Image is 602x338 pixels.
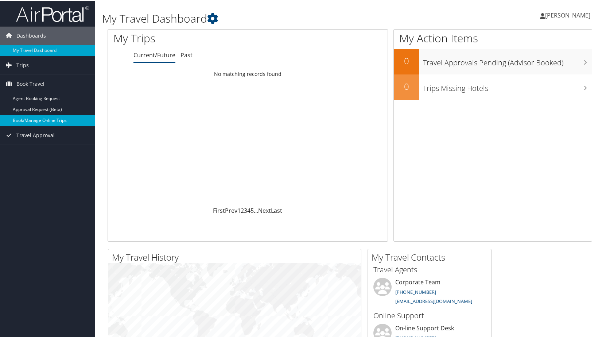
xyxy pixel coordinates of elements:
img: airportal-logo.png [16,5,89,22]
span: Trips [16,55,29,74]
h2: My Travel History [112,250,361,263]
h1: My Travel Dashboard [102,10,432,26]
a: 1 [237,206,241,214]
li: Corporate Team [370,277,489,307]
a: 0Trips Missing Hotels [394,74,592,99]
a: First [213,206,225,214]
h3: Trips Missing Hotels [423,79,592,93]
span: [PERSON_NAME] [545,11,590,19]
a: Prev [225,206,237,214]
span: … [254,206,258,214]
a: Past [180,50,193,58]
a: [EMAIL_ADDRESS][DOMAIN_NAME] [395,297,472,304]
span: Book Travel [16,74,44,92]
td: No matching records found [108,67,388,80]
h2: My Travel Contacts [372,250,491,263]
a: 3 [244,206,247,214]
h1: My Trips [113,30,265,45]
h3: Online Support [373,310,486,320]
span: Travel Approval [16,126,55,144]
a: Last [271,206,282,214]
a: 5 [250,206,254,214]
a: [PERSON_NAME] [540,4,598,26]
h2: 0 [394,54,419,66]
h3: Travel Agents [373,264,486,274]
h2: 0 [394,80,419,92]
a: 0Travel Approvals Pending (Advisor Booked) [394,48,592,74]
h1: My Action Items [394,30,592,45]
h3: Travel Approvals Pending (Advisor Booked) [423,53,592,67]
a: Current/Future [133,50,175,58]
a: 2 [241,206,244,214]
a: Next [258,206,271,214]
a: 4 [247,206,250,214]
a: [PHONE_NUMBER] [395,288,436,295]
span: Dashboards [16,26,46,44]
